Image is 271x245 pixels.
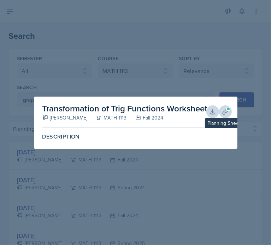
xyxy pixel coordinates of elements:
[42,133,229,140] label: Description
[42,114,88,122] div: [PERSON_NAME]
[42,102,208,115] h2: Transformation of Trig Functions Worksheet
[88,114,127,122] div: MATH 1113
[219,105,232,118] button: Planning Sheets
[127,114,164,122] div: Fall 2024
